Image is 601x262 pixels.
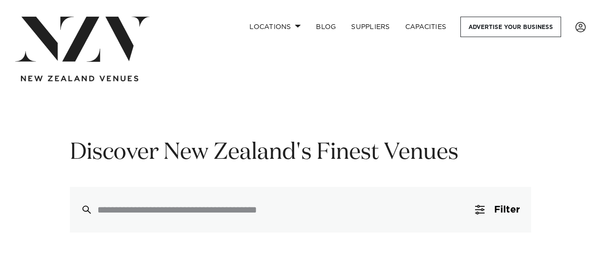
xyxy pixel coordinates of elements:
[398,17,454,37] a: Capacities
[494,205,520,214] span: Filter
[15,17,150,62] img: nzv-logo.png
[21,76,138,82] img: new-zealand-venues-text.png
[464,187,531,233] button: Filter
[242,17,308,37] a: Locations
[70,138,531,168] h1: Discover New Zealand's Finest Venues
[308,17,343,37] a: BLOG
[460,17,561,37] a: Advertise your business
[343,17,397,37] a: SUPPLIERS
